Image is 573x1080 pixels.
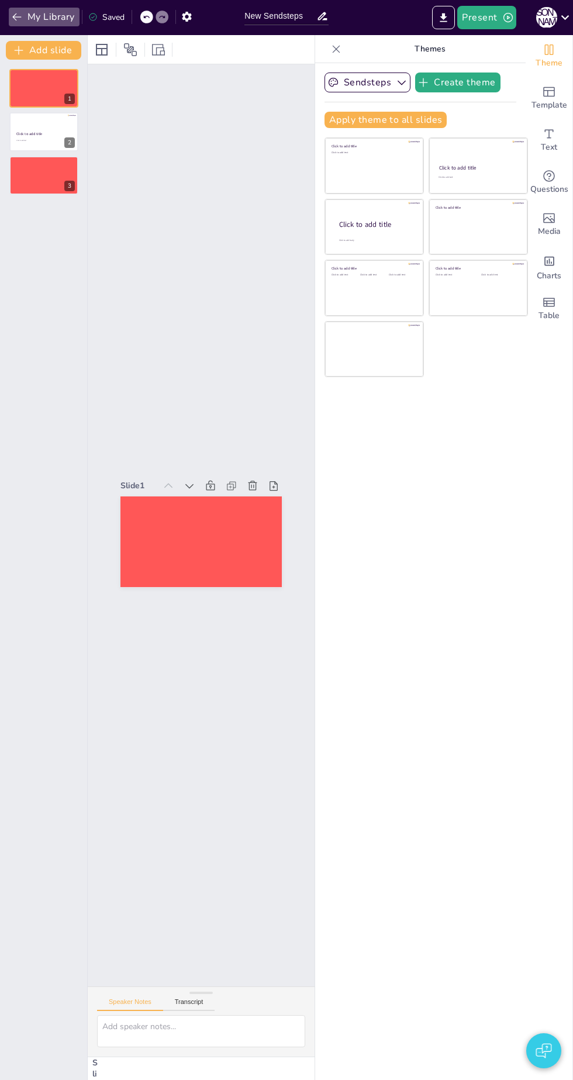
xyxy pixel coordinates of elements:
[536,6,557,29] button: [PERSON_NAME]
[88,12,125,23] div: Saved
[120,480,156,491] div: Slide 1
[360,274,386,277] div: Click to add text
[439,164,517,171] div: Click to add title
[339,220,414,230] div: Click to add title
[9,156,78,195] div: 3
[415,73,500,92] button: Create theme
[332,151,415,154] div: Click to add text
[530,183,568,196] span: Questions
[541,141,557,154] span: Text
[150,40,167,59] div: Resize presentation
[436,205,519,209] div: Click to add title
[537,270,561,282] span: Charts
[9,112,78,151] div: 2
[325,73,410,92] button: Sendsteps
[531,99,567,112] span: Template
[436,274,472,277] div: Click to add text
[64,137,75,148] div: 2
[16,131,43,136] span: Click to add title
[538,225,561,238] span: Media
[16,139,26,141] span: Click to add text
[526,203,572,246] div: Add images, graphics, shapes or video
[97,998,163,1011] button: Speaker Notes
[526,161,572,203] div: Get real-time input from your audience
[64,181,75,191] div: 3
[526,288,572,330] div: Add a table
[436,266,519,271] div: Click to add title
[9,8,80,26] button: My Library
[481,274,518,277] div: Click to add text
[539,309,560,322] span: Table
[163,998,215,1011] button: Transcript
[536,7,557,28] div: [PERSON_NAME]
[526,246,572,288] div: Add charts and graphs
[123,43,137,57] span: Position
[526,119,572,161] div: Add text boxes
[64,94,75,104] div: 1
[339,239,413,242] div: Click to add body
[244,8,316,25] input: Insert title
[346,35,514,63] p: Themes
[325,112,447,128] button: Apply theme to all slides
[457,6,516,29] button: Present
[439,176,516,179] div: Click to add text
[332,144,415,149] div: Click to add title
[536,57,562,70] span: Theme
[92,40,111,59] div: Layout
[526,77,572,119] div: Add ready made slides
[9,69,78,108] div: 1
[332,266,415,271] div: Click to add title
[332,274,358,277] div: Click to add text
[526,35,572,77] div: Change the overall theme
[389,274,415,277] div: Click to add text
[432,6,455,29] button: Export to PowerPoint
[6,41,81,60] button: Add slide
